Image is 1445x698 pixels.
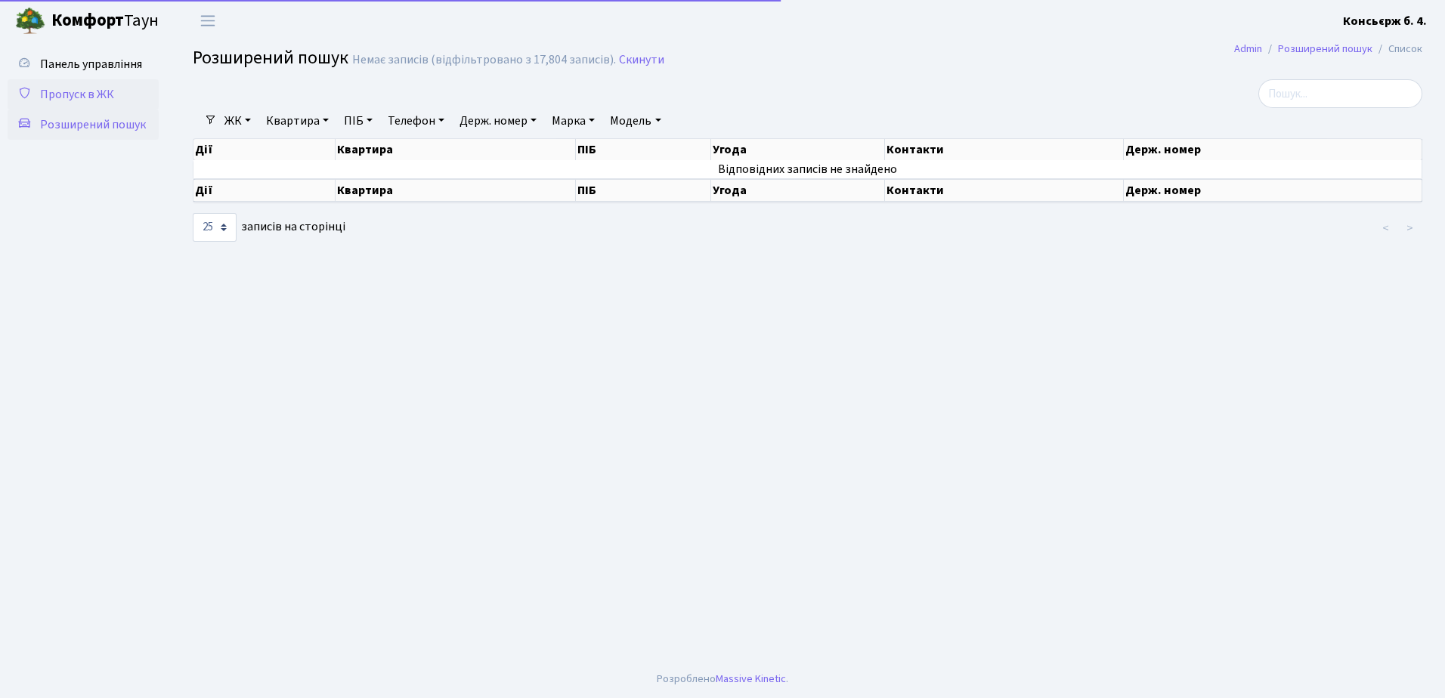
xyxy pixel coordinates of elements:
[453,108,543,134] a: Держ. номер
[711,139,885,160] th: Угода
[576,179,711,202] th: ПІБ
[15,6,45,36] img: logo.png
[716,671,786,687] a: Massive Kinetic
[51,8,124,32] b: Комфорт
[1258,79,1422,108] input: Пошук...
[1234,41,1262,57] a: Admin
[40,116,146,133] span: Розширений пошук
[189,8,227,33] button: Переключити навігацію
[1211,33,1445,65] nav: breadcrumb
[1124,179,1422,202] th: Держ. номер
[657,671,788,687] div: Розроблено .
[40,86,114,103] span: Пропуск в ЖК
[193,179,336,202] th: Дії
[352,53,616,67] div: Немає записів (відфільтровано з 17,804 записів).
[8,79,159,110] a: Пропуск в ЖК
[193,139,336,160] th: Дії
[338,108,379,134] a: ПІБ
[336,179,576,202] th: Квартира
[619,53,664,67] a: Скинути
[885,139,1124,160] th: Контакти
[40,56,142,73] span: Панель управління
[1124,139,1422,160] th: Держ. номер
[260,108,335,134] a: Квартира
[193,213,345,242] label: записів на сторінці
[51,8,159,34] span: Таун
[8,110,159,140] a: Розширений пошук
[576,139,711,160] th: ПІБ
[1372,41,1422,57] li: Список
[193,160,1422,178] td: Відповідних записів не знайдено
[1343,12,1427,30] a: Консьєрж б. 4.
[885,179,1124,202] th: Контакти
[218,108,257,134] a: ЖК
[193,213,237,242] select: записів на сторінці
[711,179,885,202] th: Угода
[1278,41,1372,57] a: Розширений пошук
[336,139,576,160] th: Квартира
[1343,13,1427,29] b: Консьєрж б. 4.
[604,108,667,134] a: Модель
[193,45,348,71] span: Розширений пошук
[8,49,159,79] a: Панель управління
[382,108,450,134] a: Телефон
[546,108,601,134] a: Марка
